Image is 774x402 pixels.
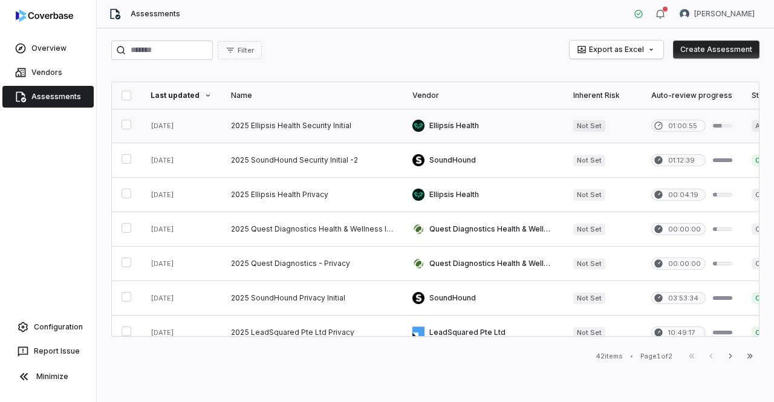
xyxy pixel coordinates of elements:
[2,37,94,59] a: Overview
[2,62,94,83] a: Vendors
[672,5,762,23] button: Arun Muthu avatar[PERSON_NAME]
[218,41,262,59] button: Filter
[570,41,663,59] button: Export as Excel
[5,340,91,362] button: Report Issue
[151,91,212,100] div: Last updated
[2,86,94,108] a: Assessments
[5,316,91,338] a: Configuration
[131,9,180,19] span: Assessments
[412,91,554,100] div: Vendor
[694,9,755,19] span: [PERSON_NAME]
[231,91,393,100] div: Name
[16,10,73,22] img: logo-D7KZi-bG.svg
[640,352,672,361] div: Page 1 of 2
[651,91,732,100] div: Auto-review progress
[238,46,254,55] span: Filter
[573,91,632,100] div: Inherent Risk
[630,352,633,360] div: •
[673,41,759,59] button: Create Assessment
[5,365,91,389] button: Minimize
[596,352,623,361] div: 42 items
[680,9,689,19] img: Arun Muthu avatar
